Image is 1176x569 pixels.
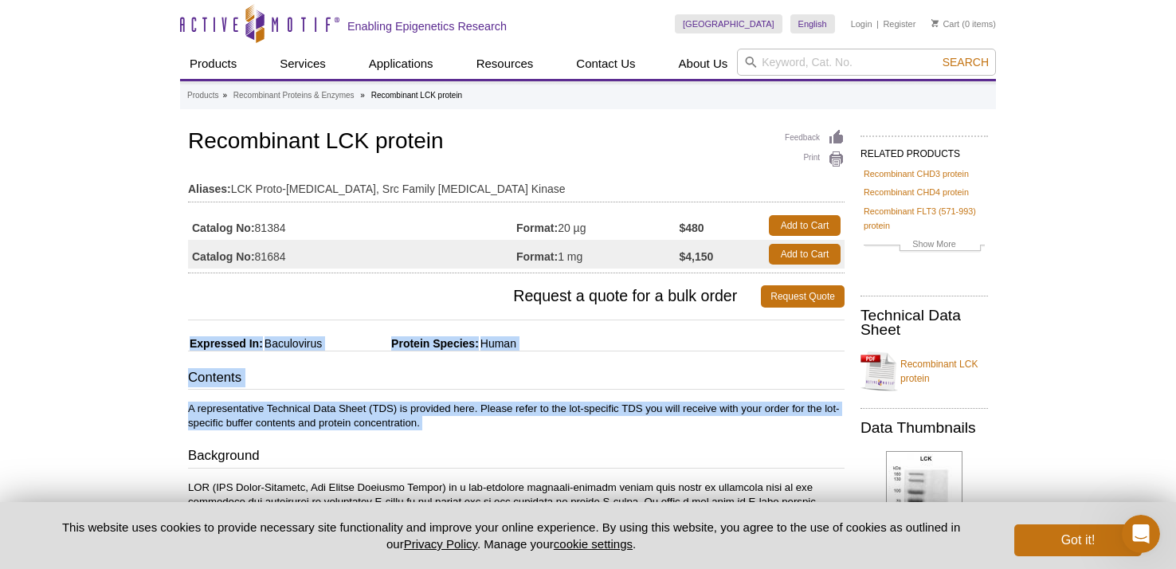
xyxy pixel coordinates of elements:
[188,211,516,240] td: 81384
[864,237,985,255] a: Show More
[675,14,782,33] a: [GEOGRAPHIC_DATA]
[769,244,841,265] a: Add to Cart
[347,19,507,33] h2: Enabling Epigenetics Research
[737,49,996,76] input: Keyword, Cat. No.
[1014,524,1142,556] button: Got it!
[761,285,845,308] a: Request Quote
[188,285,761,308] span: Request a quote for a bulk order
[263,337,322,350] span: Baculovirus
[188,337,263,350] span: Expressed In:
[554,537,633,551] button: cookie settings
[864,204,985,233] a: Recombinant FLT3 (571-993) protein
[769,215,841,236] a: Add to Cart
[187,88,218,103] a: Products
[479,337,516,350] span: Human
[404,537,477,551] a: Privacy Policy
[864,185,969,199] a: Recombinant CHD4 protein
[864,167,969,181] a: Recombinant CHD3 protein
[785,151,845,168] a: Print
[180,49,246,79] a: Products
[669,49,738,79] a: About Us
[785,129,845,147] a: Feedback
[516,211,680,240] td: 20 µg
[371,91,463,100] li: Recombinant LCK protein
[467,49,543,79] a: Resources
[943,56,989,69] span: Search
[192,221,255,235] strong: Catalog No:
[931,19,939,27] img: Your Cart
[876,14,879,33] li: |
[1122,515,1160,553] iframe: Intercom live chat
[188,446,845,469] h3: Background
[566,49,645,79] a: Contact Us
[680,249,714,264] strong: $4,150
[516,240,680,269] td: 1 mg
[931,18,959,29] a: Cart
[516,221,558,235] strong: Format:
[188,182,231,196] strong: Aliases:
[233,88,355,103] a: Recombinant Proteins & Enzymes
[931,14,996,33] li: (0 items)
[270,49,335,79] a: Services
[359,49,443,79] a: Applications
[222,91,227,100] li: »
[188,129,845,156] h1: Recombinant LCK protein
[325,337,479,350] span: Protein Species:
[860,347,988,395] a: Recombinant LCK protein
[188,402,845,430] p: A representative Technical Data Sheet (TDS) is provided here. Please refer to the lot-specific TD...
[790,14,835,33] a: English
[188,368,845,390] h3: Contents
[34,519,988,552] p: This website uses cookies to provide necessary site functionality and improve your online experie...
[860,421,988,435] h2: Data Thumbnails
[516,249,558,264] strong: Format:
[883,18,915,29] a: Register
[680,221,704,235] strong: $480
[860,308,988,337] h2: Technical Data Sheet
[938,55,994,69] button: Search
[360,91,365,100] li: »
[188,240,516,269] td: 81684
[188,172,845,198] td: LCK Proto-[MEDICAL_DATA], Src Family [MEDICAL_DATA] Kinase
[851,18,872,29] a: Login
[192,249,255,264] strong: Catalog No:
[860,135,988,164] h2: RELATED PRODUCTS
